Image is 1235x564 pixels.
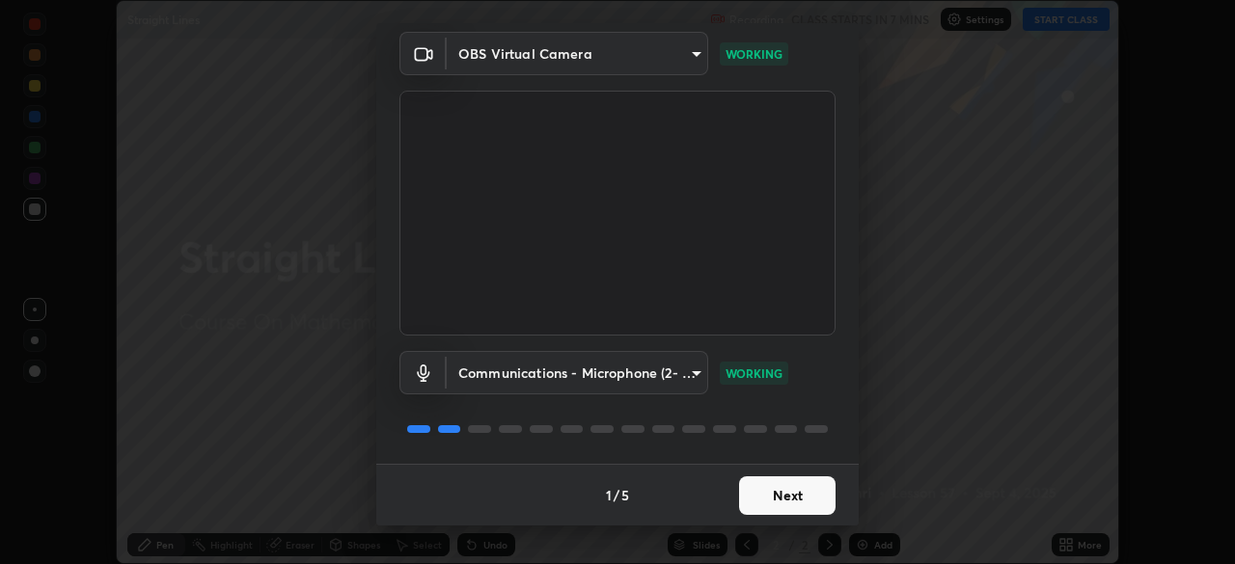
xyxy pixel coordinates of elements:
button: Next [739,476,836,515]
h4: 5 [621,485,629,505]
p: WORKING [726,45,782,63]
div: OBS Virtual Camera [447,351,708,394]
h4: / [614,485,619,505]
div: OBS Virtual Camera [447,32,708,75]
p: WORKING [726,364,782,382]
h4: 1 [606,485,612,505]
